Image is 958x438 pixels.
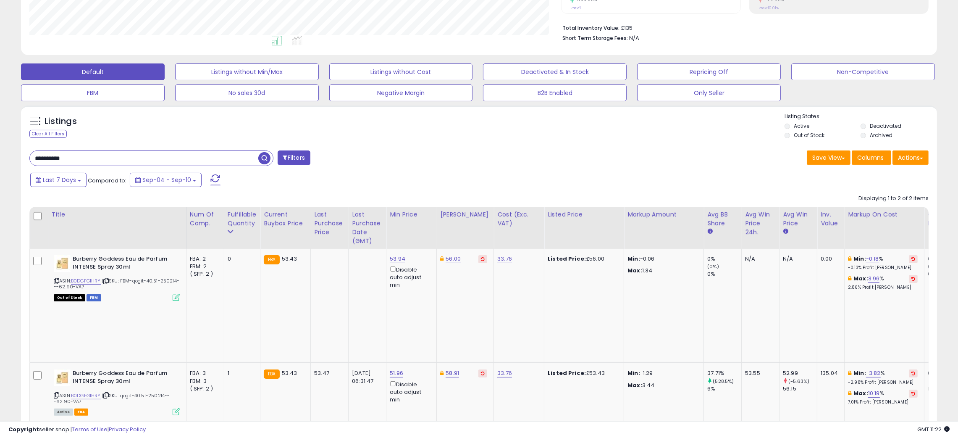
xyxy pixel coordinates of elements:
small: Prev: 10.01% [759,5,779,11]
span: N/A [629,34,639,42]
span: Sep-04 - Sep-10 [142,176,191,184]
div: ASIN: [54,255,180,300]
label: Active [794,122,809,129]
div: 53.47 [314,369,342,377]
span: 2025-09-18 11:22 GMT [917,425,950,433]
div: Cost (Exc. VAT) [497,210,541,228]
div: Markup Amount [627,210,700,219]
small: FBA [264,369,279,379]
label: Archived [870,132,892,139]
div: Min Price [390,210,433,219]
span: Compared to: [88,177,126,185]
button: Repricing Off [637,63,781,80]
small: FBA [264,255,279,264]
small: Prev: 1 [570,5,581,11]
span: 53.43 [282,255,297,263]
a: 33.76 [497,255,512,263]
span: | SKU: qogit-40.51-250214---62.90-VA7 [54,392,170,405]
button: No sales 30d [175,84,319,101]
b: Max: [853,389,868,397]
p: Listing States: [785,113,937,121]
b: Short Term Storage Fees: [562,34,628,42]
div: Markup on Cost [848,210,921,219]
b: Listed Price: [548,369,586,377]
div: [DATE] 06:31:47 [352,369,380,385]
a: Privacy Policy [109,425,146,433]
small: Avg BB Share. [707,228,712,235]
label: Out of Stock [794,132,824,139]
a: B0DGFG1HRY [71,392,101,399]
b: Total Inventory Value: [562,24,619,32]
strong: Min: [627,255,640,263]
div: % [848,275,918,290]
b: Min: [853,369,866,377]
button: Columns [852,150,891,165]
a: 53.94 [390,255,405,263]
b: Burberry Goddess Eau de Parfum INTENSE Spray 30ml [73,255,175,273]
div: FBA: 3 [190,369,218,377]
p: 7.01% Profit [PERSON_NAME] [848,399,918,405]
div: Last Purchase Date (GMT) [352,210,383,245]
div: Avg Win Price [783,210,814,228]
div: 37.71% [707,369,741,377]
div: Displaying 1 to 2 of 2 items [858,195,929,203]
div: £53.43 [548,369,617,377]
div: ( SFP: 2 ) [190,270,218,278]
button: B2B Enabled [483,84,627,101]
p: -0.13% Profit [PERSON_NAME] [848,265,918,271]
div: Current Buybox Price [264,210,307,228]
a: 33.76 [497,369,512,377]
span: Columns [857,153,884,162]
p: 3.44 [627,382,697,389]
a: 58.91 [446,369,459,377]
b: Listed Price: [548,255,586,263]
button: Sep-04 - Sep-10 [130,173,202,187]
span: 53.43 [282,369,297,377]
div: Disable auto adjust min [390,265,430,289]
div: ASIN: [54,369,180,414]
div: % [848,255,918,271]
strong: Copyright [8,425,39,433]
small: (528.5%) [713,378,734,385]
div: % [848,369,918,385]
div: FBM: 3 [190,377,218,385]
p: -0.06 [627,255,697,263]
a: 51.96 [390,369,403,377]
b: Burberry Goddess Eau de Parfum INTENSE Spray 30ml [73,369,175,387]
div: £56.00 [548,255,617,263]
div: Clear All Filters [29,130,67,138]
strong: Max: [627,381,642,389]
a: -0.18 [866,255,879,263]
span: All listings currently available for purchase on Amazon [54,409,73,416]
small: (0%) [928,263,940,270]
strong: Min: [627,369,640,377]
div: Title [52,210,183,219]
span: FBM [87,294,102,301]
div: N/A [745,255,773,263]
div: N/A [783,255,811,263]
p: -1.29 [627,369,697,377]
div: Avg Win Price 24h. [745,210,776,237]
a: B0DGFG1HRY [71,277,101,285]
div: [PERSON_NAME] [440,210,490,219]
div: 53.55 [745,369,773,377]
div: 0% [707,270,741,278]
div: Fulfillable Quantity [228,210,257,228]
b: Min: [853,255,866,263]
div: Disable auto adjust min [390,380,430,404]
small: Avg Win Price. [783,228,788,235]
p: -2.98% Profit [PERSON_NAME] [848,380,918,385]
a: Terms of Use [72,425,108,433]
div: 0% [707,255,741,263]
a: -3.82 [866,369,881,377]
div: 52.99 [783,369,817,377]
div: Avg BB Share [707,210,738,228]
p: 2.86% Profit [PERSON_NAME] [848,285,918,290]
small: (-5.63%) [788,378,809,385]
div: Listed Price [548,210,620,219]
div: 0 [228,255,254,263]
small: (0%) [707,263,719,270]
button: Listings without Cost [329,63,473,80]
div: Last Purchase Price [314,210,345,237]
div: 0.00 [821,255,838,263]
